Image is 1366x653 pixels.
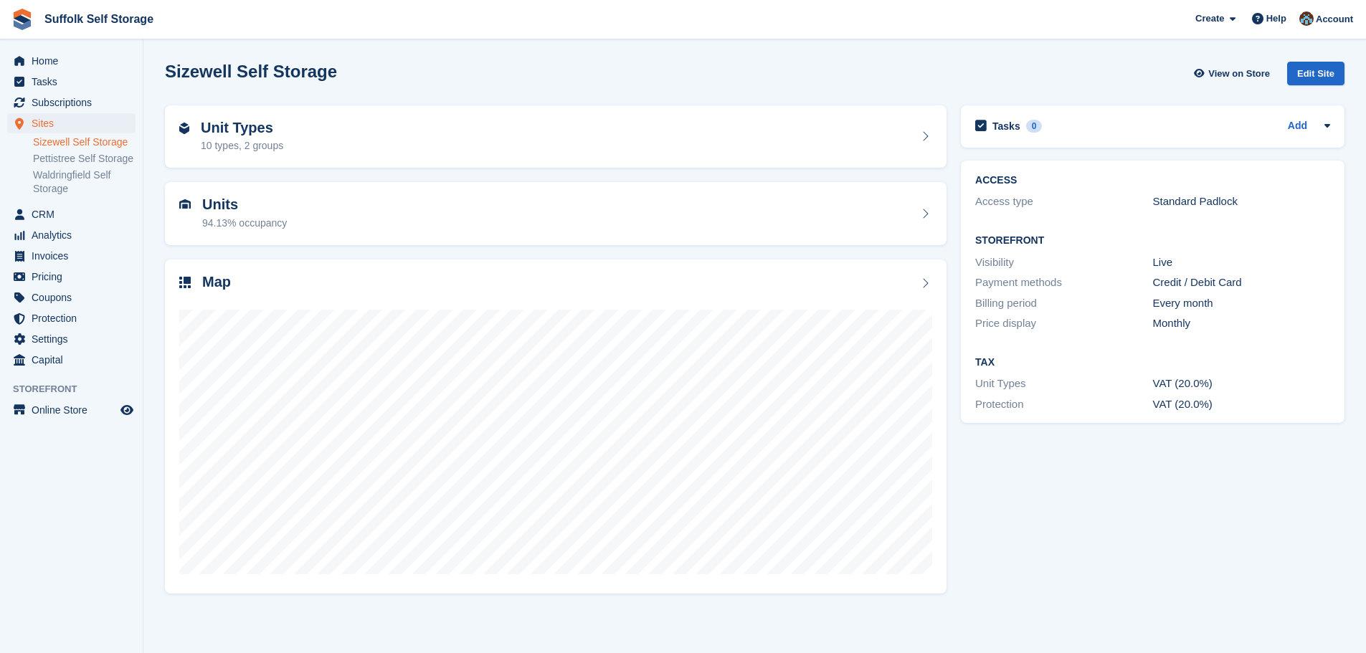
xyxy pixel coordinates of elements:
[33,152,136,166] a: Pettistree Self Storage
[975,357,1330,368] h2: Tax
[1153,295,1330,312] div: Every month
[32,329,118,349] span: Settings
[7,51,136,71] a: menu
[32,267,118,287] span: Pricing
[201,120,283,136] h2: Unit Types
[32,204,118,224] span: CRM
[1299,11,1314,26] img: Lisa Furneaux
[7,287,136,308] a: menu
[32,246,118,266] span: Invoices
[11,9,33,30] img: stora-icon-8386f47178a22dfd0bd8f6a31ec36ba5ce8667c1dd55bd0f319d3a0aa187defe.svg
[7,267,136,287] a: menu
[202,274,231,290] h2: Map
[32,51,118,71] span: Home
[7,246,136,266] a: menu
[33,135,136,149] a: Sizewell Self Storage
[1153,396,1330,413] div: VAT (20.0%)
[1287,62,1344,91] a: Edit Site
[975,295,1152,312] div: Billing period
[1287,62,1344,85] div: Edit Site
[7,400,136,420] a: menu
[201,138,283,153] div: 10 types, 2 groups
[202,216,287,231] div: 94.13% occupancy
[32,400,118,420] span: Online Store
[992,120,1020,133] h2: Tasks
[32,287,118,308] span: Coupons
[975,254,1152,271] div: Visibility
[118,401,136,419] a: Preview store
[975,376,1152,392] div: Unit Types
[1153,275,1330,291] div: Credit / Debit Card
[165,105,947,168] a: Unit Types 10 types, 2 groups
[975,396,1152,413] div: Protection
[179,123,189,134] img: unit-type-icn-2b2737a686de81e16bb02015468b77c625bbabd49415b5ef34ead5e3b44a266d.svg
[32,350,118,370] span: Capital
[7,72,136,92] a: menu
[165,259,947,594] a: Map
[179,199,191,209] img: unit-icn-7be61d7bf1b0ce9d3e12c5938cc71ed9869f7b940bace4675aadf7bd6d80202e.svg
[32,113,118,133] span: Sites
[33,168,136,196] a: Waldringfield Self Storage
[1153,194,1330,210] div: Standard Padlock
[1208,67,1270,81] span: View on Store
[7,204,136,224] a: menu
[1153,315,1330,332] div: Monthly
[202,196,287,213] h2: Units
[1195,11,1224,26] span: Create
[1266,11,1286,26] span: Help
[975,194,1152,210] div: Access type
[7,329,136,349] a: menu
[7,308,136,328] a: menu
[32,225,118,245] span: Analytics
[1192,62,1276,85] a: View on Store
[32,92,118,113] span: Subscriptions
[975,175,1330,186] h2: ACCESS
[7,92,136,113] a: menu
[165,182,947,245] a: Units 94.13% occupancy
[7,350,136,370] a: menu
[7,113,136,133] a: menu
[165,62,337,81] h2: Sizewell Self Storage
[975,315,1152,332] div: Price display
[32,72,118,92] span: Tasks
[7,225,136,245] a: menu
[1026,120,1043,133] div: 0
[1153,376,1330,392] div: VAT (20.0%)
[39,7,159,31] a: Suffolk Self Storage
[1153,254,1330,271] div: Live
[975,275,1152,291] div: Payment methods
[1288,118,1307,135] a: Add
[1316,12,1353,27] span: Account
[32,308,118,328] span: Protection
[13,382,143,396] span: Storefront
[975,235,1330,247] h2: Storefront
[179,277,191,288] img: map-icn-33ee37083ee616e46c38cad1a60f524a97daa1e2b2c8c0bc3eb3415660979fc1.svg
